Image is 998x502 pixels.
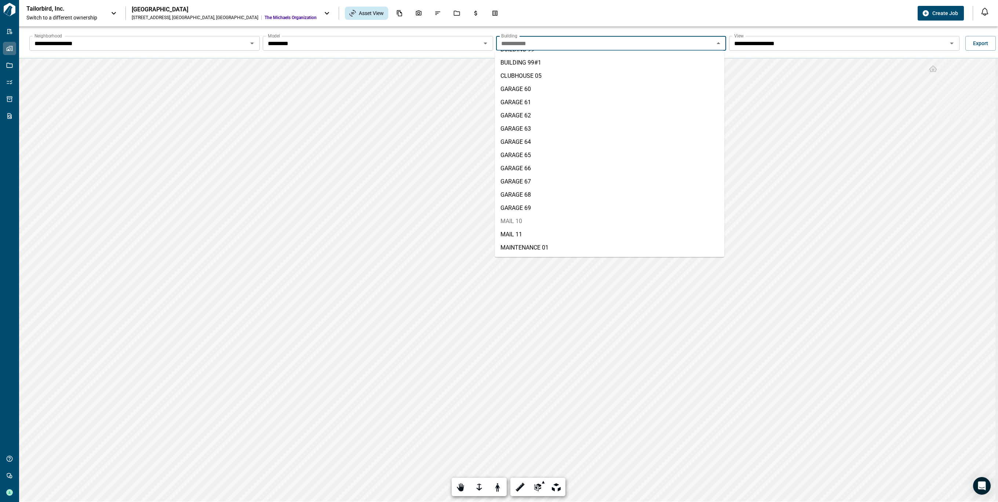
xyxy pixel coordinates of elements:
[713,38,724,48] button: Close
[430,7,445,19] div: Issues & Info
[932,10,958,17] span: Create Job
[495,241,724,254] li: MAINTENANCE 01
[495,149,724,162] li: GARAGE 65
[495,56,724,69] li: BUILDING 99#1
[132,6,317,13] div: [GEOGRAPHIC_DATA]
[918,6,964,21] button: Create Job
[411,7,426,19] div: Photos
[132,15,258,21] div: [STREET_ADDRESS] , [GEOGRAPHIC_DATA] , [GEOGRAPHIC_DATA]
[495,162,724,175] li: GARAGE 66
[34,33,62,39] label: Neighborhood
[468,7,484,19] div: Budgets
[487,7,503,19] div: Takeoff Center
[26,14,103,21] span: Switch to a different ownership
[265,15,317,21] span: The Michaels Organization
[495,109,724,122] li: GARAGE 62
[480,38,491,48] button: Open
[495,201,724,215] li: GARAGE 69
[495,69,724,83] li: CLUBHOUSE 05
[359,10,384,17] span: Asset View
[392,7,407,19] div: Documents
[973,477,991,495] div: Open Intercom Messenger
[501,33,517,39] label: Building
[495,228,724,241] li: MAIL 11
[495,96,724,109] li: GARAGE 61
[495,188,724,201] li: GARAGE 68
[947,38,957,48] button: Open
[734,33,744,39] label: View
[965,36,996,51] button: Export
[495,83,724,96] li: GARAGE 60
[345,7,388,20] div: Asset View
[979,6,991,18] button: Open notification feed
[495,122,724,135] li: GARAGE 63
[247,38,257,48] button: Open
[26,5,92,12] p: Tailorbird, Inc.
[268,33,280,39] label: Model
[449,7,465,19] div: Jobs
[973,40,988,47] span: Export
[495,175,724,188] li: GARAGE 67
[495,135,724,149] li: GARAGE 64
[495,215,724,228] li: MAIL 10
